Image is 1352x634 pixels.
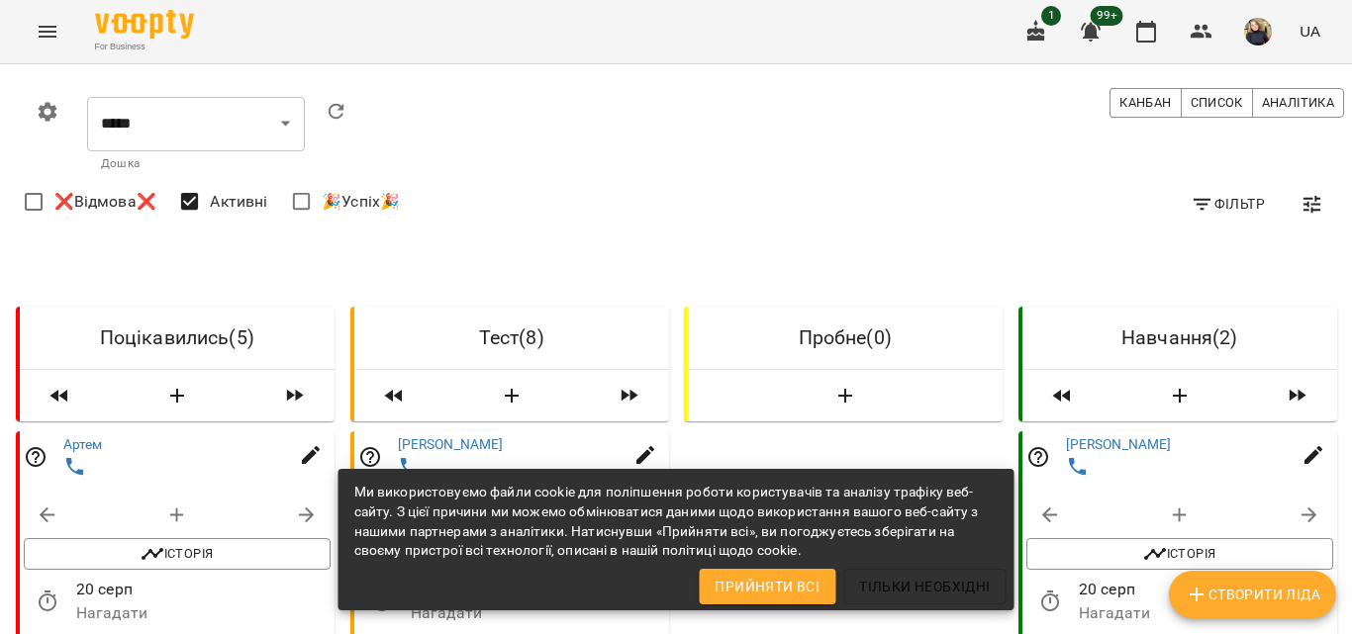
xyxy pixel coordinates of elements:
p: 20 серп [76,578,331,601]
span: Створити Ліда [1185,583,1320,606]
span: Фільтр [1191,192,1265,216]
button: UA [1292,13,1328,49]
span: Пересунути лідів з колонки [1265,378,1328,413]
button: Історія [1026,538,1333,570]
svg: Відповідальний співробітник не заданий [358,445,382,469]
h6: Поцікавились ( 5 ) [36,322,319,353]
a: [PERSON_NAME] [397,436,503,452]
span: Список [1191,92,1243,114]
span: Аналітика [1262,92,1334,114]
button: Створити Ліда [1102,378,1258,413]
span: Канбан [1119,92,1171,114]
span: ❌Відмова❌ [54,190,156,214]
p: Нагадати [76,601,331,625]
span: Пересунути лідів з колонки [263,378,327,413]
h6: Навчання ( 2 ) [1038,322,1321,353]
button: Канбан [1110,88,1181,118]
button: Створити Ліда [434,378,590,413]
span: 🎉Успіх🎉 [322,190,400,214]
span: Пересунути лідів з колонки [597,378,660,413]
button: Список [1181,88,1253,118]
span: Історія [1036,542,1323,566]
span: Прийняти всі [715,575,820,598]
svg: Відповідальний співробітник не заданий [24,445,48,469]
p: 20 серп [1078,578,1332,601]
span: Пересунути лідів з колонки [28,378,91,413]
span: Активні [210,190,267,214]
h6: Тест ( 8 ) [370,322,653,353]
span: UA [1300,21,1320,42]
span: Історія [34,542,321,566]
p: Нагадати [410,601,664,625]
span: Пересунути лідів з колонки [362,378,426,413]
a: Артем [63,436,103,452]
img: Voopty Logo [95,10,194,39]
button: Menu [24,8,71,55]
a: [PERSON_NAME] [1065,436,1171,452]
span: Тільки необхідні [859,575,990,598]
span: 1 [1041,6,1061,26]
div: Ми використовуємо файли cookie для поліпшення роботи користувачів та аналізу трафіку веб-сайту. З... [354,475,999,569]
p: Дошка [101,154,291,174]
h6: Пробне ( 0 ) [704,322,987,353]
button: Створити Ліда [1169,571,1336,618]
span: 99+ [1091,6,1123,26]
span: For Business [95,41,194,53]
button: Історія [24,538,331,570]
span: Пересунути лідів з колонки [1030,378,1094,413]
svg: Відповідальний співробітник не заданий [1026,445,1050,469]
button: Створити Ліда [99,378,255,413]
button: Створити Ліда [696,378,995,413]
button: Аналітика [1252,88,1344,118]
button: Фільтр [1183,186,1273,222]
img: ad96a223c3aa0afd89c37e24d2e0bc2b.jpg [1244,18,1272,45]
button: Прийняти всі [699,569,835,604]
p: Нагадати [1078,601,1332,625]
button: Тільки необхідні [843,569,1006,604]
